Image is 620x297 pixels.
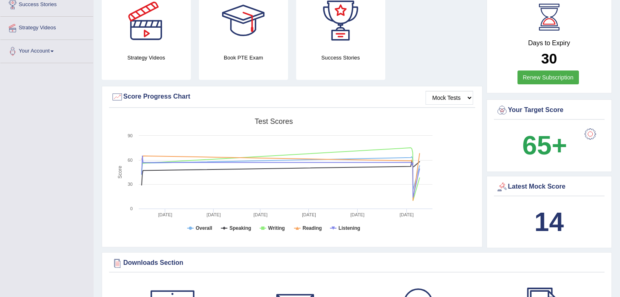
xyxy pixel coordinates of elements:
[229,225,251,231] tspan: Speaking
[128,158,133,163] text: 60
[496,104,603,117] div: Your Target Score
[128,182,133,187] text: 30
[111,257,603,269] div: Downloads Section
[496,181,603,193] div: Latest Mock Score
[535,207,564,237] b: 14
[128,133,133,138] text: 90
[0,40,93,60] a: Your Account
[496,40,603,47] h4: Days to Expiry
[117,166,123,179] tspan: Score
[158,212,172,217] tspan: [DATE]
[517,70,579,84] a: Renew Subscription
[303,225,322,231] tspan: Reading
[0,17,93,37] a: Strategy Videos
[522,130,567,160] b: 65+
[400,212,414,217] tspan: [DATE]
[268,225,285,231] tspan: Writing
[196,225,212,231] tspan: Overall
[338,225,360,231] tspan: Listening
[296,53,385,62] h4: Success Stories
[541,51,557,66] b: 30
[302,212,316,217] tspan: [DATE]
[255,117,293,125] tspan: Test scores
[130,206,133,211] text: 0
[102,53,191,62] h4: Strategy Videos
[253,212,268,217] tspan: [DATE]
[207,212,221,217] tspan: [DATE]
[350,212,365,217] tspan: [DATE]
[111,91,473,103] div: Score Progress Chart
[199,53,288,62] h4: Book PTE Exam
